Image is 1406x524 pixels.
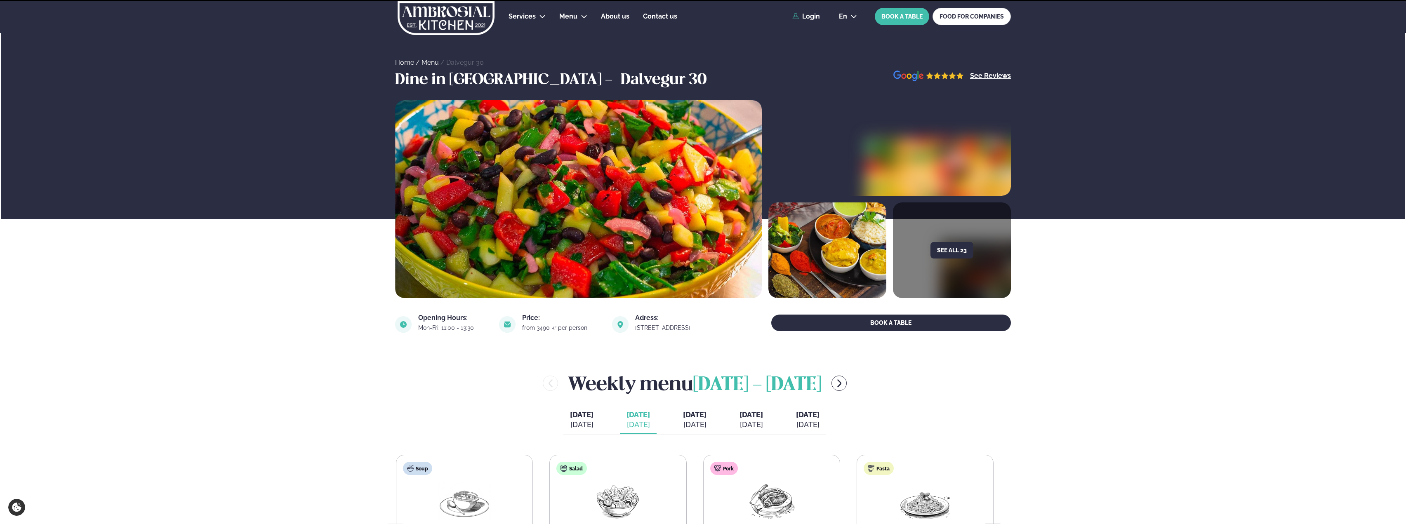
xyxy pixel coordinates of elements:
a: Menu [559,12,577,21]
button: [DATE] [DATE] [789,407,826,434]
div: Salad [556,462,587,475]
button: menu-btn-right [831,376,847,391]
a: Login [792,13,820,20]
a: Services [509,12,536,21]
a: Contact us [643,12,677,21]
img: soup.svg [407,465,414,472]
span: Contact us [643,12,677,20]
img: pork.svg [714,465,721,472]
div: from 3490 kr per person [522,324,603,331]
span: About us [601,12,629,20]
img: image alt [612,316,629,333]
a: See Reviews [970,73,1011,79]
div: Pork [710,462,738,475]
button: [DATE] [DATE] [733,407,770,434]
button: [DATE] [DATE] [620,407,657,434]
a: Cookie settings [8,499,25,516]
span: / [440,59,446,66]
img: salad.svg [561,465,567,472]
span: Services [509,12,536,20]
button: [DATE] [DATE] [676,407,713,434]
img: Pork-Meat.png [745,482,798,520]
h2: Weekly menu [568,370,822,397]
div: Pasta [864,462,894,475]
img: Soup.png [438,482,491,520]
span: [DATE] [796,410,820,419]
div: [DATE] [796,420,820,430]
button: BOOK A TABLE [771,315,1011,331]
h3: Dine in [GEOGRAPHIC_DATA] - [395,70,617,90]
button: menu-btn-left [543,376,558,391]
span: [DATE] - [DATE] [693,376,822,394]
div: [DATE] [626,420,650,430]
img: image alt [499,316,516,333]
a: FOOD FOR COMPANIES [933,8,1011,25]
span: [DATE] [626,410,650,420]
span: [DATE] [740,410,763,419]
span: en [839,13,847,20]
img: image alt [768,202,886,298]
a: Home [395,59,414,66]
img: image alt [893,70,964,82]
img: Salad.png [591,482,644,520]
img: logo [397,1,495,35]
button: BOOK A TABLE [875,8,929,25]
div: Price: [522,315,603,321]
span: [DATE] [570,410,593,419]
div: Soup [403,462,432,475]
button: See all 23 [930,242,973,258]
a: About us [601,12,629,21]
img: pasta.svg [868,465,874,472]
a: Dalvegur 30 [446,59,484,66]
div: Adress: [635,315,706,321]
a: link [635,323,706,333]
span: Menu [559,12,577,20]
img: image alt [395,316,412,333]
img: Spagetti.png [899,482,951,520]
img: image alt [395,100,762,298]
button: en [832,13,864,20]
div: Opening Hours: [418,315,489,321]
span: / [416,59,422,66]
button: [DATE] [DATE] [563,407,600,434]
h3: Dalvegur 30 [621,70,707,90]
div: [DATE] [740,420,763,430]
span: [DATE] [683,410,707,419]
div: [DATE] [683,420,707,430]
img: image alt [865,139,1156,253]
a: Menu [422,59,439,66]
div: Mon-Fri: 11:00 - 13:30 [418,324,489,331]
div: [DATE] [570,420,593,430]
